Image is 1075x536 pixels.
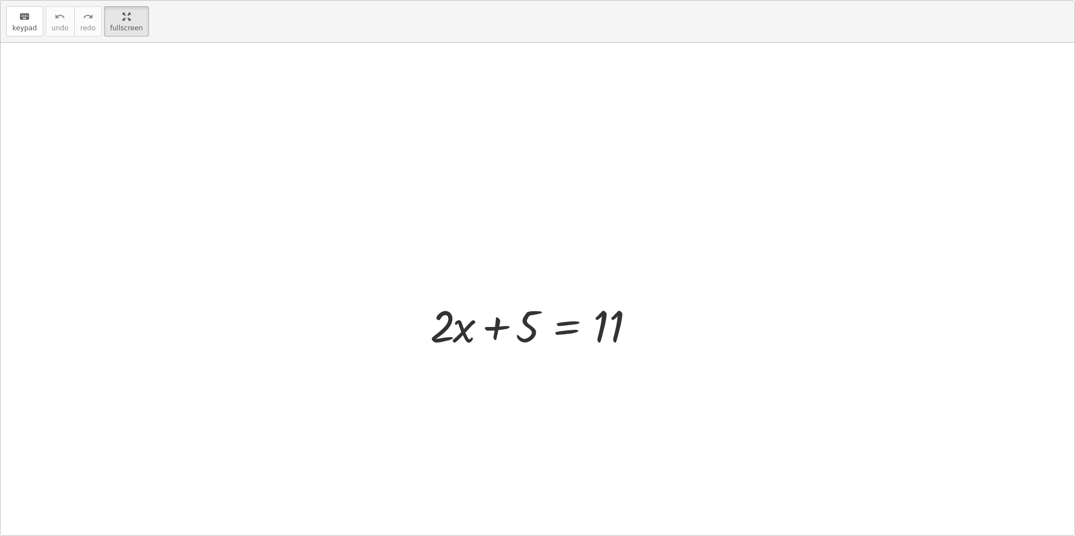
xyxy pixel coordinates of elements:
i: keyboard [19,10,30,24]
i: undo [55,10,65,24]
span: keypad [12,24,37,32]
button: redoredo [74,6,102,37]
i: redo [83,10,93,24]
button: keyboardkeypad [6,6,43,37]
button: undoundo [46,6,75,37]
button: fullscreen [104,6,149,37]
span: undo [52,24,69,32]
span: redo [80,24,96,32]
span: fullscreen [110,24,143,32]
